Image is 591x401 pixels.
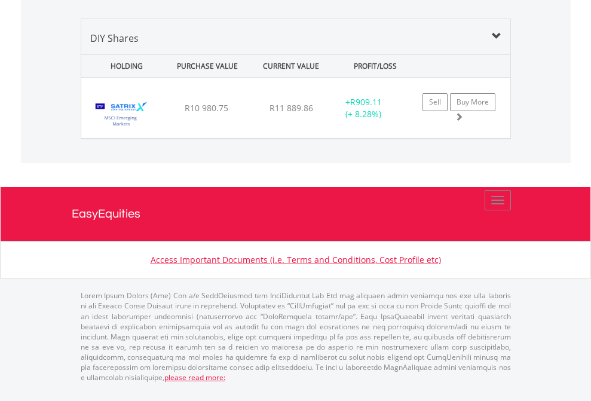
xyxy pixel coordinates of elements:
[151,254,441,265] a: Access Important Documents (i.e. Terms and Conditions, Cost Profile etc)
[81,290,511,382] p: Lorem Ipsum Dolors (Ame) Con a/e SeddOeiusmod tem InciDiduntut Lab Etd mag aliquaen admin veniamq...
[90,32,139,45] span: DIY Shares
[185,102,228,114] span: R10 980.75
[167,55,248,77] div: PURCHASE VALUE
[72,187,520,241] a: EasyEquities
[422,93,448,111] a: Sell
[450,93,495,111] a: Buy More
[350,96,382,108] span: R909.11
[87,93,156,135] img: EQU.ZA.STXEMG.png
[326,96,401,120] div: + (+ 8.28%)
[335,55,416,77] div: PROFIT/LOSS
[164,372,225,382] a: please read more:
[270,102,313,114] span: R11 889.86
[250,55,332,77] div: CURRENT VALUE
[82,55,164,77] div: HOLDING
